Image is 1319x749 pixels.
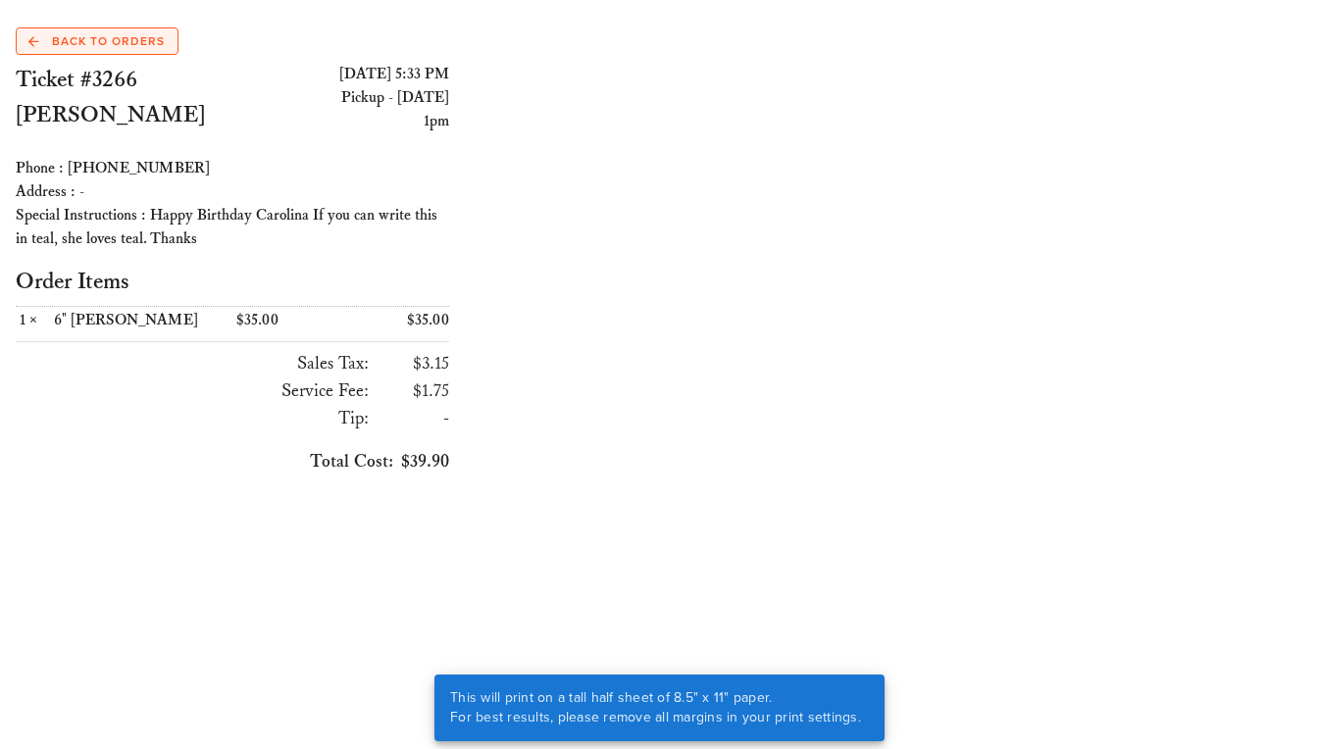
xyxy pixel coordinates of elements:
div: × [16,311,54,329]
a: Back to Orders [16,27,178,55]
h3: $39.90 [16,448,449,475]
h3: $3.15 [377,350,449,377]
div: Phone : [PHONE_NUMBER] [16,157,449,180]
div: $35.00 [341,307,450,333]
h2: Ticket #3266 [16,63,232,98]
div: $35.00 [232,307,341,333]
div: Pickup - [DATE] [232,86,449,110]
div: [DATE] 5:33 PM [232,63,449,86]
span: Total Cost: [310,451,393,473]
h3: $1.75 [377,377,449,405]
div: Address : - [16,180,449,204]
div: Special Instructions : Happy Birthday Carolina If you can write this in teal, she loves teal. Thanks [16,204,449,251]
h3: Sales Tax: [16,350,369,377]
div: This will print on a tall half sheet of 8.5" x 11" paper. For best results, please remove all mar... [434,674,877,741]
div: 1pm [232,110,449,133]
div: 6" [PERSON_NAME] [54,311,228,329]
span: 1 [16,311,29,329]
h3: Service Fee: [16,377,369,405]
h2: Order Items [16,267,449,298]
span: Back to Orders [28,32,165,50]
h2: [PERSON_NAME] [16,98,232,133]
h3: Tip: [16,405,369,432]
h3: - [377,405,449,432]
